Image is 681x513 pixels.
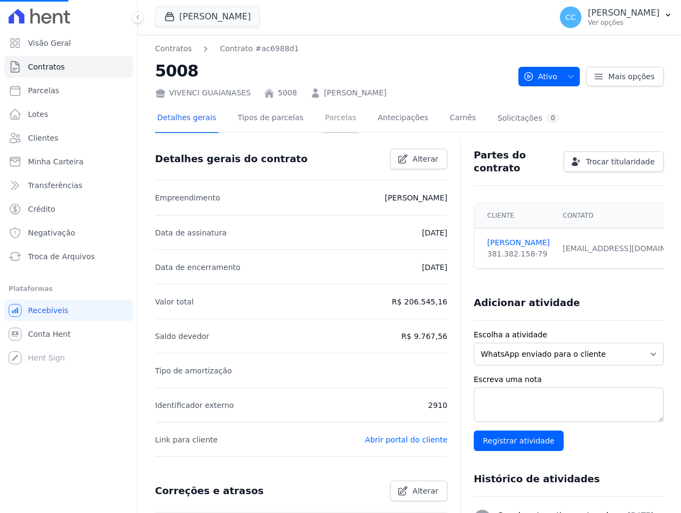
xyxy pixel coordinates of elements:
[155,43,299,54] nav: Breadcrumb
[474,473,600,486] h3: Histórico de atividades
[28,180,82,191] span: Transferências
[220,43,299,54] a: Contrato #ac6988d1
[28,305,68,316] span: Recebíveis
[9,282,129,295] div: Plataformas
[474,431,564,451] input: Registrar atividade
[588,8,659,18] p: [PERSON_NAME]
[155,6,260,27] button: [PERSON_NAME]
[385,191,447,204] p: [PERSON_NAME]
[155,43,192,54] a: Contratos
[4,175,133,196] a: Transferências
[155,484,264,497] h3: Correções e atrasos
[495,105,561,133] a: Solicitações0
[412,154,438,164] span: Alterar
[422,261,447,274] p: [DATE]
[4,127,133,149] a: Clientes
[28,133,58,143] span: Clientes
[523,67,558,86] span: Ativo
[546,113,559,123] div: 0
[428,399,447,412] p: 2910
[551,2,681,32] button: CC [PERSON_NAME] Ver opções
[518,67,580,86] button: Ativo
[474,374,664,385] label: Escreva uma nota
[155,433,217,446] p: Link para cliente
[4,151,133,172] a: Minha Carteira
[323,105,359,133] a: Parcelas
[422,226,447,239] p: [DATE]
[4,32,133,54] a: Visão Geral
[608,71,655,82] span: Mais opções
[4,198,133,220] a: Crédito
[376,105,431,133] a: Antecipações
[28,61,65,72] span: Contratos
[28,329,71,339] span: Conta Hent
[447,105,478,133] a: Carnês
[28,38,71,48] span: Visão Geral
[4,300,133,321] a: Recebíveis
[155,330,209,343] p: Saldo devedor
[28,156,83,167] span: Minha Carteira
[474,329,664,341] label: Escolha a atividade
[155,152,307,165] h3: Detalhes gerais do contrato
[278,87,297,99] a: 5008
[412,486,438,496] span: Alterar
[155,261,241,274] p: Data de encerramento
[390,481,447,501] a: Alterar
[402,330,447,343] p: R$ 9.767,56
[28,204,55,214] span: Crédito
[155,87,251,99] div: VIVENCI GUAIANASES
[390,149,447,169] a: Alterar
[586,67,664,86] a: Mais opções
[4,80,133,101] a: Parcelas
[564,151,664,172] a: Trocar titularidade
[155,399,234,412] p: Identificador externo
[4,56,133,78] a: Contratos
[4,323,133,345] a: Conta Hent
[236,105,306,133] a: Tipos de parcelas
[155,226,227,239] p: Data de assinatura
[28,251,95,262] span: Troca de Arquivos
[588,18,659,27] p: Ver opções
[392,295,447,308] p: R$ 206.545,16
[324,87,387,99] a: [PERSON_NAME]
[155,105,219,133] a: Detalhes gerais
[474,203,556,228] th: Cliente
[155,191,220,204] p: Empreendimento
[4,222,133,244] a: Negativação
[4,246,133,267] a: Troca de Arquivos
[487,248,550,260] div: 381.382.158-79
[565,13,576,21] span: CC
[155,364,232,377] p: Tipo de amortização
[365,435,447,444] a: Abrir portal do cliente
[155,295,194,308] p: Valor total
[586,156,655,167] span: Trocar titularidade
[487,237,550,248] a: [PERSON_NAME]
[28,227,75,238] span: Negativação
[155,43,510,54] nav: Breadcrumb
[28,109,48,120] span: Lotes
[4,103,133,125] a: Lotes
[155,59,510,83] h2: 5008
[474,149,555,175] h3: Partes do contrato
[474,296,580,309] h3: Adicionar atividade
[497,113,559,123] div: Solicitações
[28,85,59,96] span: Parcelas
